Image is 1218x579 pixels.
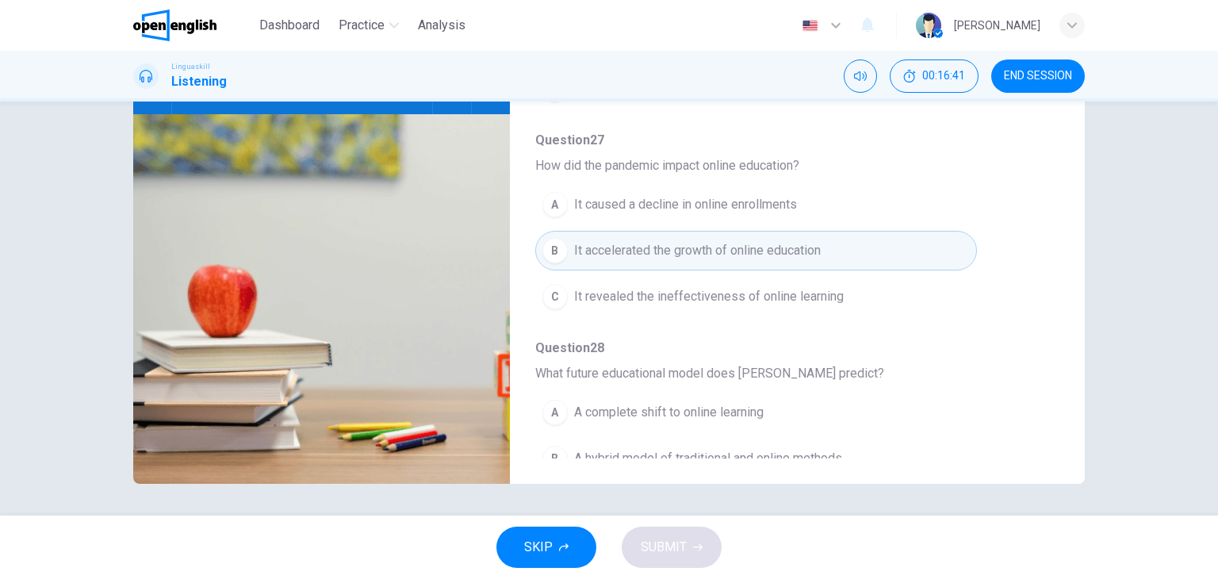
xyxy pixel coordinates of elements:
[535,231,977,270] button: BIt accelerated the growth of online education
[890,59,979,93] div: Hide
[800,20,820,32] img: en
[133,114,510,484] img: Listen to Emma Johnson, a specialist of online learning, discussing the evolution of online educa...
[535,364,1034,383] span: What future educational model does [PERSON_NAME] predict?
[535,439,977,478] button: BA hybrid model of traditional and online methods
[133,10,216,41] img: OpenEnglish logo
[542,284,568,309] div: C
[535,277,977,316] button: CIt revealed the ineffectiveness of online learning
[418,16,465,35] span: Analysis
[1004,70,1072,82] span: END SESSION
[524,536,553,558] span: SKIP
[535,185,977,224] button: AIt caused a decline in online enrollments
[574,195,797,214] span: It caused a decline in online enrollments
[542,400,568,425] div: A
[535,339,1034,358] span: Question 28
[574,241,821,260] span: It accelerated the growth of online education
[991,59,1085,93] button: END SESSION
[542,446,568,471] div: B
[535,156,1034,175] span: How did the pandemic impact online education?
[844,59,877,93] div: Mute
[332,11,405,40] button: Practice
[574,287,844,306] span: It revealed the ineffectiveness of online learning
[171,72,227,91] h1: Listening
[412,11,472,40] button: Analysis
[171,61,210,72] span: Linguaskill
[542,192,568,217] div: A
[535,131,1034,150] span: Question 27
[922,70,965,82] span: 00:16:41
[535,393,977,432] button: AA complete shift to online learning
[890,59,979,93] button: 00:16:41
[574,403,764,422] span: A complete shift to online learning
[574,449,842,468] span: A hybrid model of traditional and online methods
[259,16,320,35] span: Dashboard
[496,527,596,568] button: SKIP
[253,11,326,40] button: Dashboard
[339,16,385,35] span: Practice
[954,16,1040,35] div: [PERSON_NAME]
[542,238,568,263] div: B
[916,13,941,38] img: Profile picture
[133,10,253,41] a: OpenEnglish logo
